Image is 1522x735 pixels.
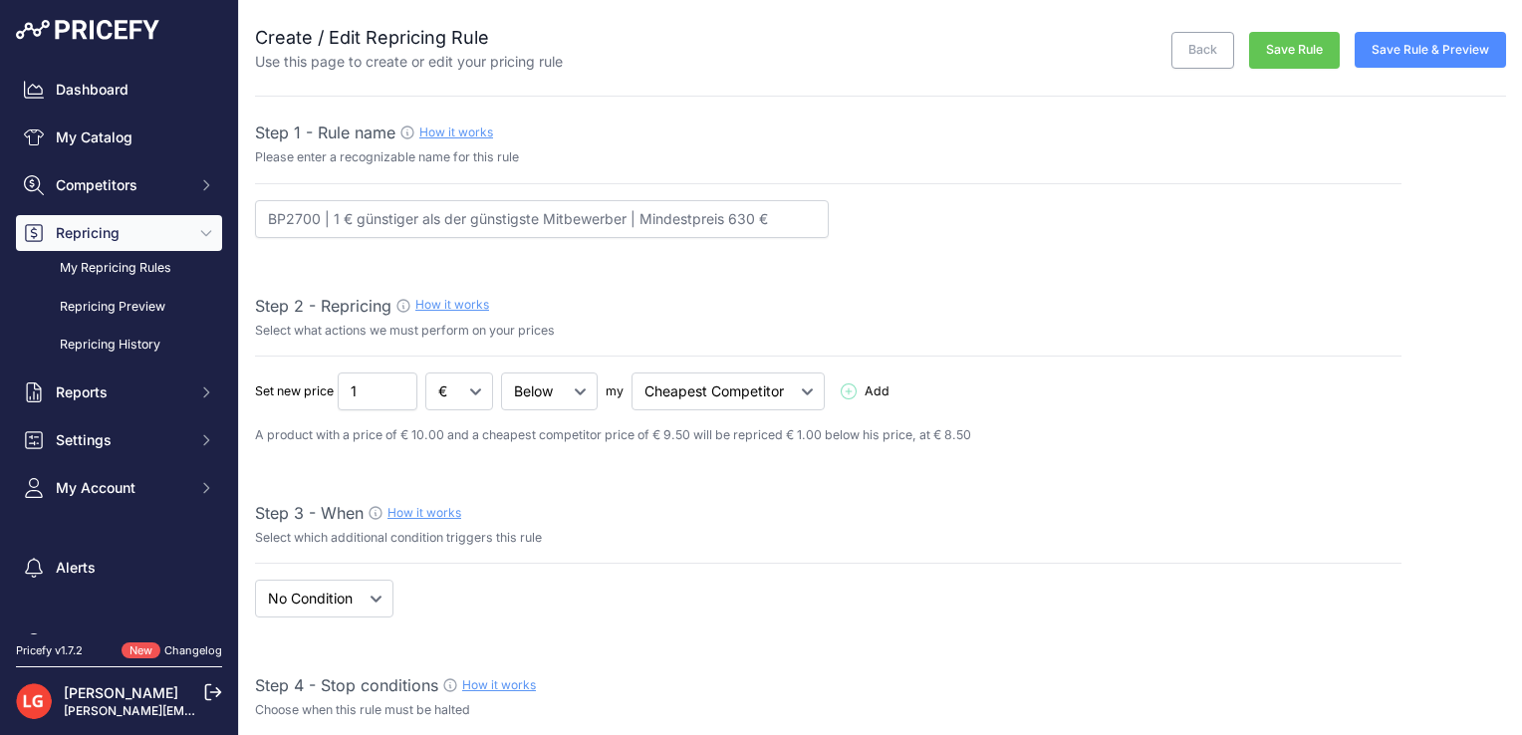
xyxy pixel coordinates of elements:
[16,328,222,363] a: Repricing History
[56,223,186,243] span: Repricing
[255,503,364,523] span: Step 3 - When
[16,470,222,506] button: My Account
[16,251,222,286] a: My Repricing Rules
[16,215,222,251] button: Repricing
[16,72,222,661] nav: Sidebar
[56,382,186,402] span: Reports
[338,372,417,410] input: 1
[164,643,222,657] a: Changelog
[255,426,1401,445] p: A product with a price of € 10.00 and a cheapest competitor price of € 9.50 will be repriced € 1....
[16,72,222,108] a: Dashboard
[255,122,395,142] span: Step 1 - Rule name
[255,701,1401,720] p: Choose when this rule must be halted
[255,675,438,695] span: Step 4 - Stop conditions
[606,382,624,401] p: my
[865,382,889,401] span: Add
[16,20,159,40] img: Pricefy Logo
[16,374,222,410] button: Reports
[387,505,461,520] a: How it works
[16,120,222,155] a: My Catalog
[255,200,829,238] input: 1% Below my cheapest competitor
[56,430,186,450] span: Settings
[462,677,536,692] a: How it works
[255,322,1401,341] p: Select what actions we must perform on your prices
[255,148,1401,167] p: Please enter a recognizable name for this rule
[255,52,563,72] p: Use this page to create or edit your pricing rule
[122,642,160,659] span: New
[56,175,186,195] span: Competitors
[419,124,493,139] a: How it works
[255,24,563,52] h2: Create / Edit Repricing Rule
[16,167,222,203] button: Competitors
[255,296,391,316] span: Step 2 - Repricing
[64,684,178,701] a: [PERSON_NAME]
[16,625,222,661] a: Suggest a feature
[1355,32,1506,68] button: Save Rule & Preview
[16,642,83,659] div: Pricefy v1.7.2
[56,478,186,498] span: My Account
[1171,32,1234,69] a: Back
[16,422,222,458] button: Settings
[64,703,469,718] a: [PERSON_NAME][EMAIL_ADDRESS][PERSON_NAME][DOMAIN_NAME]
[415,297,489,312] a: How it works
[16,290,222,325] a: Repricing Preview
[1249,32,1340,69] button: Save Rule
[255,529,1401,548] p: Select which additional condition triggers this rule
[16,550,222,586] a: Alerts
[255,382,334,401] p: Set new price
